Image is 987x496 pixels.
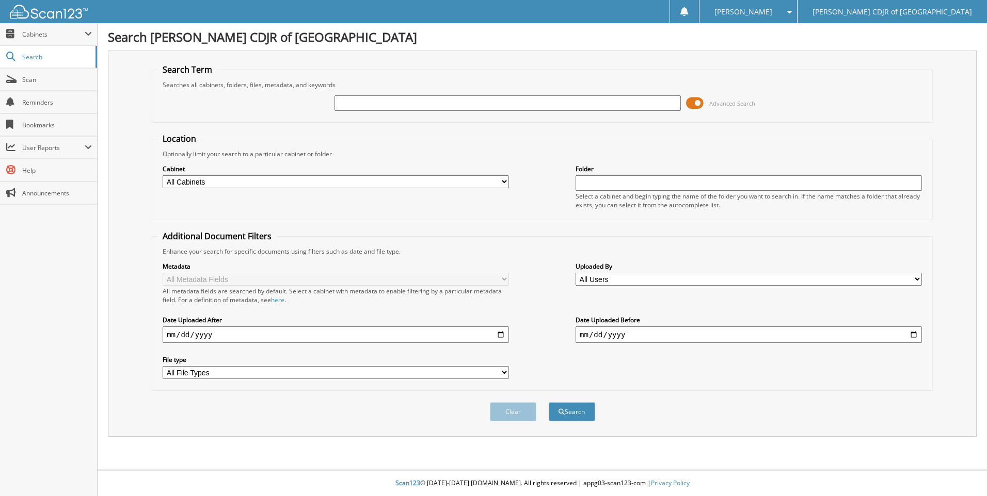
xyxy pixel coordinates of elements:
div: Select a cabinet and begin typing the name of the folder you want to search in. If the name match... [576,192,922,209]
img: scan123-logo-white.svg [10,5,88,19]
span: Help [22,166,92,175]
input: end [576,326,922,343]
label: Cabinet [163,164,509,173]
a: here [271,295,284,304]
h1: Search [PERSON_NAME] CDJR of [GEOGRAPHIC_DATA] [108,28,977,45]
input: start [163,326,509,343]
span: User Reports [22,143,85,152]
legend: Additional Document Filters [157,230,277,242]
button: Clear [490,402,536,421]
span: Reminders [22,98,92,107]
button: Search [549,402,595,421]
div: All metadata fields are searched by default. Select a cabinet with metadata to enable filtering b... [163,287,509,304]
span: Search [22,53,90,61]
span: Bookmarks [22,121,92,129]
legend: Location [157,133,201,144]
div: Enhance your search for specific documents using filters such as date and file type. [157,247,927,256]
div: Optionally limit your search to a particular cabinet or folder [157,150,927,158]
label: Metadata [163,262,509,271]
label: Folder [576,164,922,173]
div: Searches all cabinets, folders, files, metadata, and keywords [157,80,927,89]
span: Scan123 [395,478,420,487]
span: Advanced Search [709,100,755,107]
div: © [DATE]-[DATE] [DOMAIN_NAME]. All rights reserved | appg03-scan123-com | [98,471,987,496]
span: [PERSON_NAME] CDJR of [GEOGRAPHIC_DATA] [813,9,972,15]
a: Privacy Policy [651,478,690,487]
span: Cabinets [22,30,85,39]
label: Date Uploaded Before [576,316,922,324]
iframe: Chat Widget [935,447,987,496]
label: Date Uploaded After [163,316,509,324]
span: Scan [22,75,92,84]
legend: Search Term [157,64,217,75]
label: Uploaded By [576,262,922,271]
span: [PERSON_NAME] [714,9,772,15]
span: Announcements [22,189,92,197]
label: File type [163,355,509,364]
